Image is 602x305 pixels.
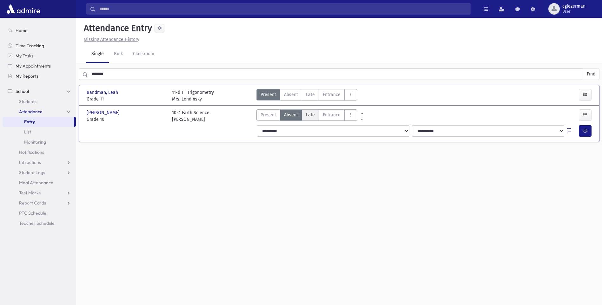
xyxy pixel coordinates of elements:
[24,129,31,135] span: List
[24,139,46,145] span: Monitoring
[583,69,599,80] button: Find
[172,89,214,102] div: 11-d TT Trigonometry Mrs. Londinsky
[3,208,76,218] a: PTC Schedule
[87,116,166,123] span: Grade 10
[3,71,76,81] a: My Reports
[19,220,55,226] span: Teacher Schedule
[261,91,276,98] span: Present
[19,200,46,206] span: Report Cards
[87,109,121,116] span: [PERSON_NAME]
[3,178,76,188] a: Meal Attendance
[284,91,298,98] span: Absent
[19,109,43,114] span: Attendance
[81,23,152,34] h5: Attendance Entry
[5,3,42,15] img: AdmirePro
[19,190,41,196] span: Test Marks
[3,96,76,107] a: Students
[19,99,36,104] span: Students
[3,137,76,147] a: Monitoring
[16,63,51,69] span: My Appointments
[87,96,166,102] span: Grade 11
[306,91,315,98] span: Late
[3,86,76,96] a: School
[109,45,128,63] a: Bulk
[86,45,109,63] a: Single
[306,112,315,118] span: Late
[24,119,35,125] span: Entry
[3,198,76,208] a: Report Cards
[96,3,470,15] input: Search
[3,157,76,167] a: Infractions
[19,180,53,185] span: Meal Attendance
[16,53,33,59] span: My Tasks
[3,107,76,117] a: Attendance
[16,43,44,49] span: Time Tracking
[284,112,298,118] span: Absent
[16,73,38,79] span: My Reports
[3,25,76,36] a: Home
[128,45,159,63] a: Classroom
[3,127,76,137] a: List
[323,112,341,118] span: Entrance
[19,170,45,175] span: Student Logs
[16,28,28,33] span: Home
[3,218,76,228] a: Teacher Schedule
[16,88,29,94] span: School
[172,109,209,123] div: 10-4 Earth Science [PERSON_NAME]
[562,4,585,9] span: cglezerman
[3,117,74,127] a: Entry
[3,167,76,178] a: Student Logs
[19,159,41,165] span: Infractions
[3,188,76,198] a: Test Marks
[3,51,76,61] a: My Tasks
[19,210,46,216] span: PTC Schedule
[19,149,44,155] span: Notifications
[256,109,357,123] div: AttTypes
[3,41,76,51] a: Time Tracking
[3,147,76,157] a: Notifications
[81,37,139,42] a: Missing Attendance History
[87,89,119,96] span: Bandman, Leah
[84,37,139,42] u: Missing Attendance History
[261,112,276,118] span: Present
[562,9,585,14] span: User
[323,91,341,98] span: Entrance
[256,89,357,102] div: AttTypes
[3,61,76,71] a: My Appointments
